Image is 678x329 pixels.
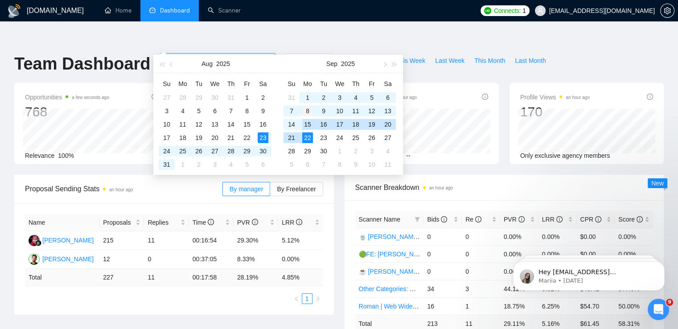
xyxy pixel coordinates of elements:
[580,216,601,223] span: CPR
[316,144,332,158] td: 2025-09-30
[159,144,175,158] td: 2025-08-24
[355,92,417,103] span: Invitations
[277,185,316,193] span: By Freelancer
[42,254,94,264] div: [PERSON_NAME]
[515,56,546,66] span: Last Month
[332,144,348,158] td: 2025-10-01
[223,91,239,104] td: 2025-07-31
[159,118,175,131] td: 2025-08-10
[318,132,329,143] div: 23
[364,118,380,131] td: 2025-09-19
[191,118,207,131] td: 2025-08-12
[25,214,99,231] th: Name
[393,95,417,100] time: an hour ago
[359,303,473,310] a: Roman | Web Wide: 09/16 - Bid in Range
[284,77,300,91] th: Su
[348,118,364,131] td: 2025-09-18
[210,132,220,143] div: 20
[380,77,396,91] th: Sa
[226,159,236,170] div: 4
[334,146,345,156] div: 1
[348,104,364,118] td: 2025-09-11
[177,132,188,143] div: 18
[316,118,332,131] td: 2025-09-16
[223,144,239,158] td: 2025-08-28
[286,159,297,170] div: 5
[189,231,234,250] td: 00:16:54
[348,158,364,171] td: 2025-10-09
[175,91,191,104] td: 2025-07-28
[191,77,207,91] th: Tu
[25,92,109,103] span: Opportunities
[366,132,377,143] div: 26
[380,144,396,158] td: 2025-10-04
[326,55,337,73] button: Sep
[234,250,278,269] td: 8.33%
[302,159,313,170] div: 6
[542,216,563,223] span: LRR
[522,6,526,16] span: 1
[210,92,220,103] div: 30
[159,104,175,118] td: 2025-08-03
[484,7,491,14] img: upwork-logo.png
[109,187,133,192] time: an hour ago
[175,158,191,171] td: 2025-09-01
[332,104,348,118] td: 2025-09-10
[332,91,348,104] td: 2025-09-03
[302,106,313,116] div: 8
[520,103,590,120] div: 170
[500,243,678,305] iframe: Intercom notifications message
[239,158,255,171] td: 2025-09-05
[350,119,361,130] div: 18
[350,132,361,143] div: 25
[255,131,271,144] td: 2025-08-23
[286,132,297,143] div: 21
[210,106,220,116] div: 6
[284,104,300,118] td: 2025-09-07
[226,92,236,103] div: 31
[99,269,144,286] td: 227
[423,245,462,263] td: 0
[99,231,144,250] td: 215
[284,91,300,104] td: 2025-08-31
[208,7,241,14] a: searchScanner
[350,106,361,116] div: 11
[318,159,329,170] div: 7
[207,144,223,158] td: 2025-08-27
[300,77,316,91] th: Mo
[193,132,204,143] div: 19
[364,144,380,158] td: 2025-10-03
[348,91,364,104] td: 2025-09-04
[239,77,255,91] th: Fr
[223,158,239,171] td: 2025-09-04
[359,233,514,240] a: 🍵 [PERSON_NAME] | Web Wide: 23/07 - Bid in Range
[99,250,144,269] td: 12
[193,119,204,130] div: 12
[284,158,300,171] td: 2025-10-05
[315,296,321,301] span: right
[482,94,488,100] span: info-circle
[207,104,223,118] td: 2025-08-06
[159,131,175,144] td: 2025-08-17
[175,144,191,158] td: 2025-08-25
[300,131,316,144] td: 2025-09-22
[58,152,74,159] span: 100%
[20,27,34,41] img: Profile image for Mariia
[537,8,543,14] span: user
[226,119,236,130] div: 14
[595,216,601,222] span: info-circle
[201,55,213,73] button: Aug
[25,152,54,159] span: Relevance
[648,299,669,320] iframe: Intercom live chat
[316,158,332,171] td: 2025-10-07
[255,158,271,171] td: 2025-09-06
[144,231,189,250] td: 11
[302,293,312,304] li: 1
[430,53,469,68] button: Last Week
[226,146,236,156] div: 28
[239,91,255,104] td: 2025-08-01
[300,144,316,158] td: 2025-09-29
[341,55,355,73] button: 2025
[475,216,481,222] span: info-circle
[226,132,236,143] div: 21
